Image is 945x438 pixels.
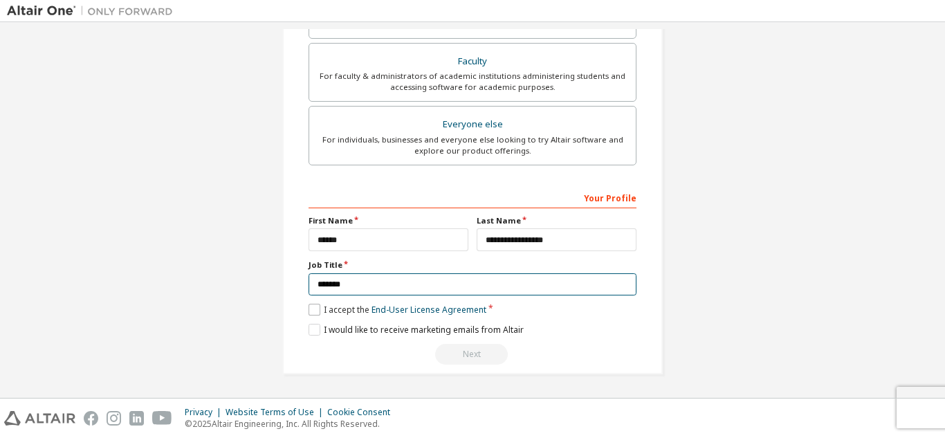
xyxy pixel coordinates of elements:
[7,4,180,18] img: Altair One
[327,407,398,418] div: Cookie Consent
[152,411,172,426] img: youtube.svg
[107,411,121,426] img: instagram.svg
[84,411,98,426] img: facebook.svg
[309,215,468,226] label: First Name
[371,304,486,316] a: End-User License Agreement
[477,215,636,226] label: Last Name
[226,407,327,418] div: Website Terms of Use
[309,186,636,208] div: Your Profile
[4,411,75,426] img: altair_logo.svg
[309,344,636,365] div: Read and acccept EULA to continue
[185,407,226,418] div: Privacy
[309,304,486,316] label: I accept the
[185,418,398,430] p: © 2025 Altair Engineering, Inc. All Rights Reserved.
[318,52,627,71] div: Faculty
[129,411,144,426] img: linkedin.svg
[318,115,627,134] div: Everyone else
[318,71,627,93] div: For faculty & administrators of academic institutions administering students and accessing softwa...
[309,259,636,271] label: Job Title
[318,134,627,156] div: For individuals, businesses and everyone else looking to try Altair software and explore our prod...
[309,324,524,336] label: I would like to receive marketing emails from Altair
